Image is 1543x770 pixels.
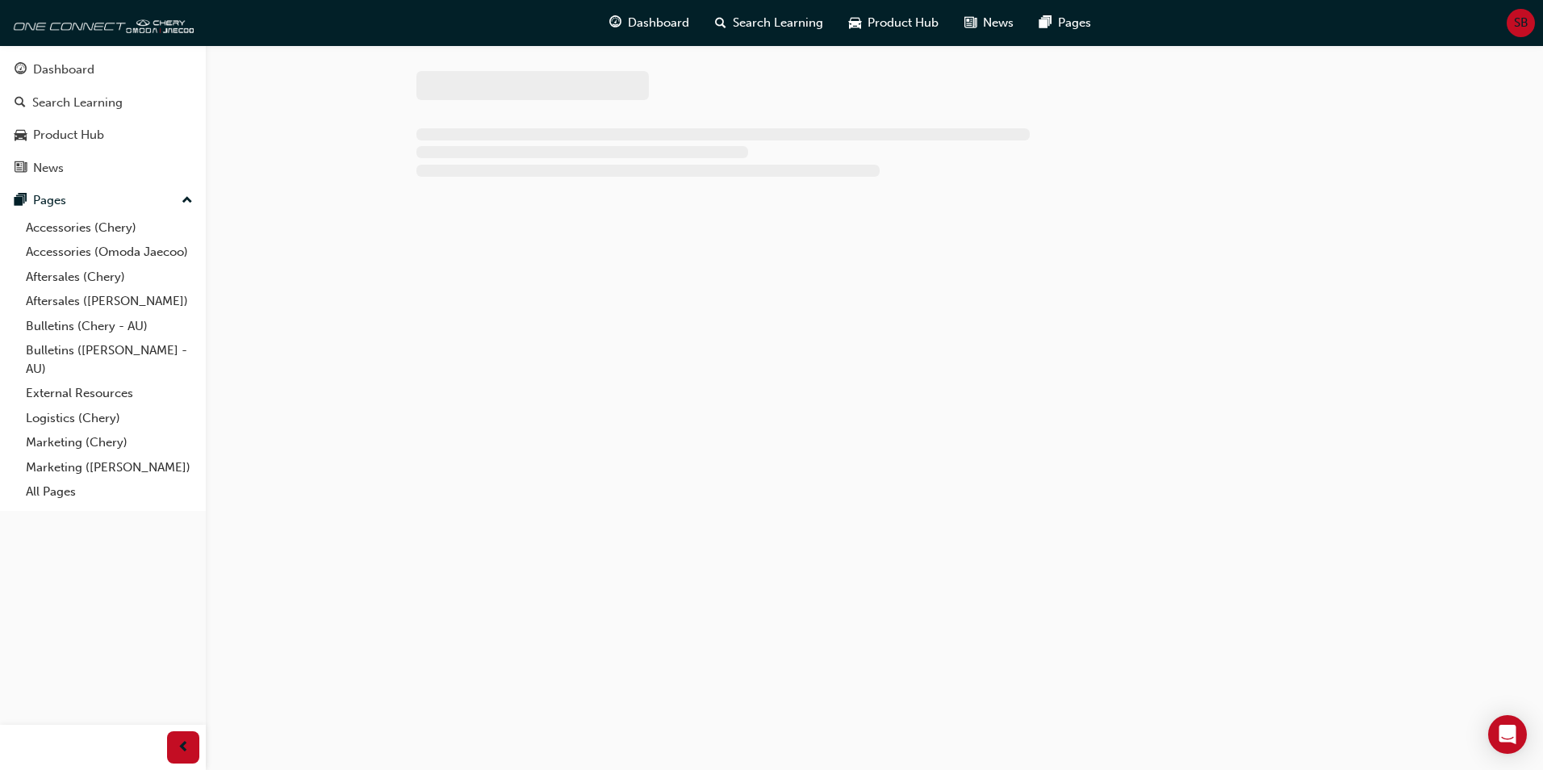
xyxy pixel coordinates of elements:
[15,161,27,176] span: news-icon
[15,194,27,208] span: pages-icon
[868,14,939,32] span: Product Hub
[836,6,951,40] a: car-iconProduct Hub
[849,13,861,33] span: car-icon
[951,6,1027,40] a: news-iconNews
[1488,715,1527,754] div: Open Intercom Messenger
[33,191,66,210] div: Pages
[6,55,199,85] a: Dashboard
[19,430,199,455] a: Marketing (Chery)
[19,289,199,314] a: Aftersales ([PERSON_NAME])
[8,6,194,39] img: oneconnect
[1514,14,1528,32] span: SB
[964,13,976,33] span: news-icon
[19,240,199,265] a: Accessories (Omoda Jaecoo)
[19,265,199,290] a: Aftersales (Chery)
[182,190,193,211] span: up-icon
[702,6,836,40] a: search-iconSearch Learning
[19,406,199,431] a: Logistics (Chery)
[6,52,199,186] button: DashboardSearch LearningProduct HubNews
[15,128,27,143] span: car-icon
[19,381,199,406] a: External Resources
[715,13,726,33] span: search-icon
[33,126,104,144] div: Product Hub
[1027,6,1104,40] a: pages-iconPages
[609,13,621,33] span: guage-icon
[6,120,199,150] a: Product Hub
[33,61,94,79] div: Dashboard
[628,14,689,32] span: Dashboard
[1058,14,1091,32] span: Pages
[19,455,199,480] a: Marketing ([PERSON_NAME])
[15,96,26,111] span: search-icon
[19,338,199,381] a: Bulletins ([PERSON_NAME] - AU)
[6,186,199,216] button: Pages
[19,314,199,339] a: Bulletins (Chery - AU)
[19,216,199,241] a: Accessories (Chery)
[733,14,823,32] span: Search Learning
[19,479,199,504] a: All Pages
[983,14,1014,32] span: News
[6,153,199,183] a: News
[1039,13,1052,33] span: pages-icon
[1507,9,1535,37] button: SB
[15,63,27,77] span: guage-icon
[32,94,123,112] div: Search Learning
[596,6,702,40] a: guage-iconDashboard
[33,159,64,178] div: News
[6,88,199,118] a: Search Learning
[178,738,190,758] span: prev-icon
